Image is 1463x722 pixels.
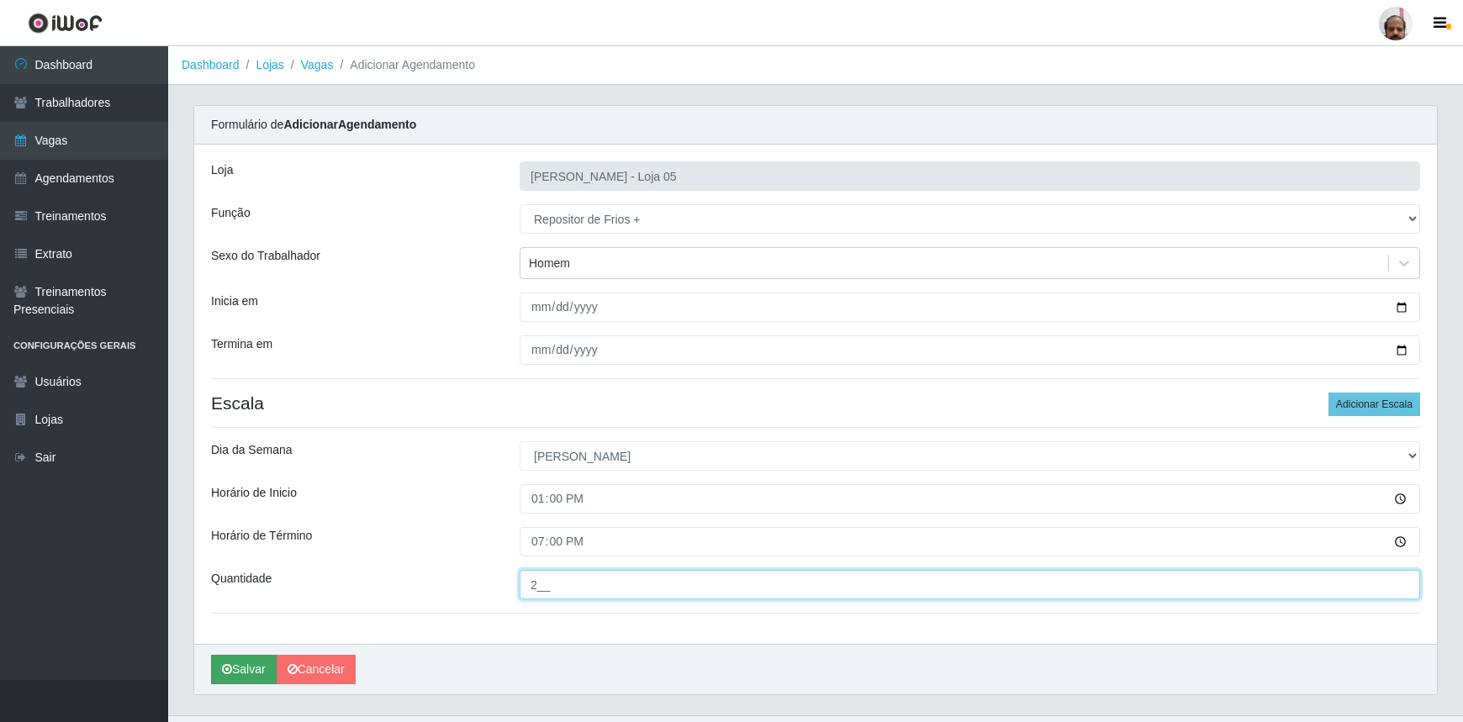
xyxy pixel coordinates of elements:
input: 00/00/0000 [520,292,1420,322]
nav: breadcrumb [168,46,1463,85]
a: Lojas [256,58,283,71]
a: Dashboard [182,58,240,71]
input: 00:00 [520,484,1420,514]
input: 00/00/0000 [520,335,1420,365]
a: Cancelar [277,655,356,684]
img: CoreUI Logo [28,13,103,34]
label: Quantidade [211,570,272,588]
div: Homem [529,255,570,272]
button: Salvar [211,655,277,684]
a: Vagas [301,58,334,71]
label: Função [211,204,251,222]
h4: Escala [211,393,1420,414]
label: Horário de Inicio [211,484,297,502]
li: Adicionar Agendamento [333,56,475,74]
input: 00:00 [520,527,1420,556]
label: Termina em [211,335,272,353]
label: Dia da Semana [211,441,293,459]
strong: Adicionar Agendamento [283,118,416,131]
label: Sexo do Trabalhador [211,247,320,265]
label: Horário de Término [211,527,312,545]
input: Informe a quantidade... [520,570,1420,599]
div: Formulário de [194,106,1437,145]
label: Inicia em [211,292,258,310]
label: Loja [211,161,233,179]
button: Adicionar Escala [1328,393,1420,416]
